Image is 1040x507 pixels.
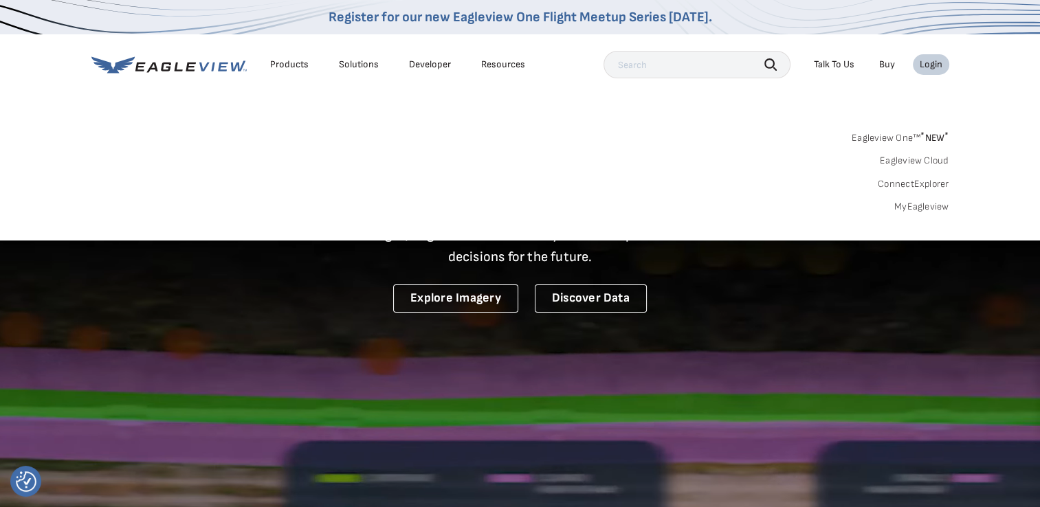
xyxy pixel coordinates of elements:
[535,284,647,313] a: Discover Data
[920,132,949,144] span: NEW
[879,58,895,71] a: Buy
[604,51,790,78] input: Search
[16,471,36,492] img: Revisit consent button
[481,58,525,71] div: Resources
[814,58,854,71] div: Talk To Us
[409,58,451,71] a: Developer
[16,471,36,492] button: Consent Preferences
[852,128,949,144] a: Eagleview One™*NEW*
[894,201,949,213] a: MyEagleview
[339,58,379,71] div: Solutions
[393,284,518,313] a: Explore Imagery
[270,58,309,71] div: Products
[920,58,942,71] div: Login
[880,155,949,167] a: Eagleview Cloud
[329,9,712,25] a: Register for our new Eagleview One Flight Meetup Series [DATE].
[878,178,949,190] a: ConnectExplorer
